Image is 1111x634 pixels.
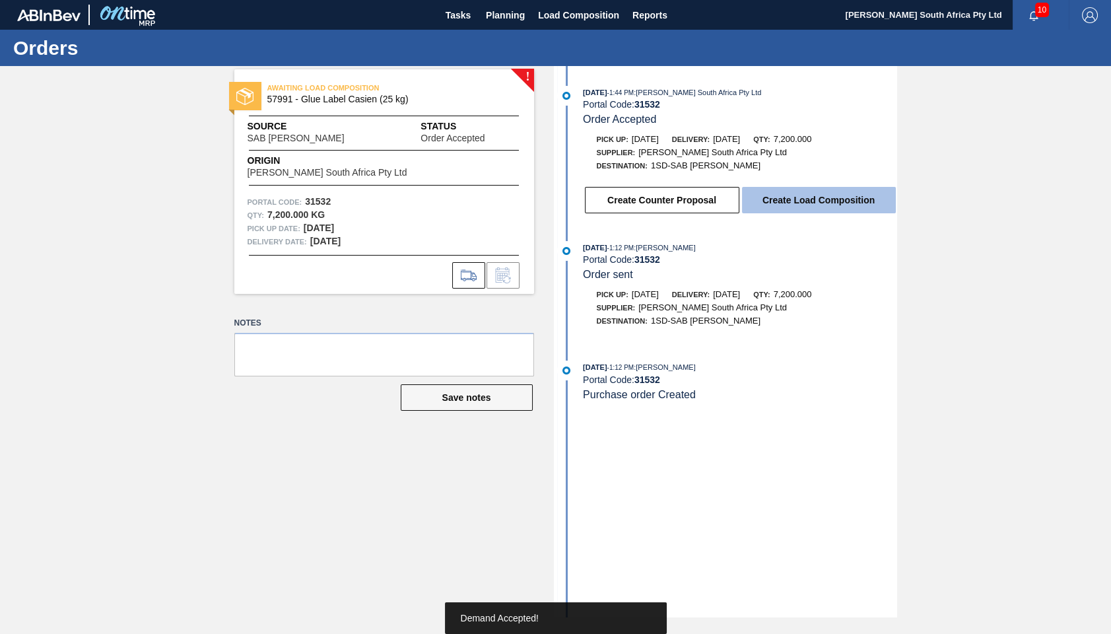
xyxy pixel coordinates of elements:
[305,196,331,207] strong: 31532
[248,168,407,178] span: [PERSON_NAME] South Africa Pty Ltd
[267,81,452,94] span: AWAITING LOAD COMPOSITION
[248,133,345,143] span: SAB [PERSON_NAME]
[452,262,485,289] div: Go to Load Composition
[651,316,760,326] span: 1SD-SAB [PERSON_NAME]
[583,88,607,96] span: [DATE]
[13,40,248,55] h1: Orders
[267,94,507,104] span: 57991 - Glue Label Casien (25 kg)
[234,314,534,333] label: Notes
[562,247,570,255] img: atual
[634,244,696,252] span: : [PERSON_NAME]
[607,89,634,96] span: - 1:44 PM
[538,7,619,23] span: Load Composition
[672,291,710,299] span: Delivery:
[248,154,440,168] span: Origin
[583,269,633,280] span: Order sent
[310,236,341,246] strong: [DATE]
[774,289,812,299] span: 7,200.000
[583,244,607,252] span: [DATE]
[634,254,660,265] strong: 31532
[248,209,264,222] span: Qty :
[583,389,696,400] span: Purchase order Created
[562,92,570,100] img: atual
[597,304,636,312] span: Supplier:
[583,114,656,125] span: Order Accepted
[742,187,896,213] button: Create Load Composition
[248,120,384,133] span: Source
[774,134,812,144] span: 7,200.000
[597,291,628,299] span: Pick up:
[1082,7,1098,23] img: Logout
[304,223,334,233] strong: [DATE]
[634,363,696,371] span: : [PERSON_NAME]
[585,187,739,213] button: Create Counter Proposal
[651,160,760,170] span: 1SD-SAB [PERSON_NAME]
[461,613,539,623] span: Demand Accepted!
[597,149,636,157] span: Supplier:
[753,135,770,143] span: Qty:
[444,7,473,23] span: Tasks
[632,289,659,299] span: [DATE]
[248,222,300,235] span: Pick up Date:
[634,374,660,385] strong: 31532
[634,99,660,110] strong: 31532
[421,120,520,133] span: Status
[583,99,896,110] div: Portal Code:
[562,367,570,374] img: atual
[753,291,770,299] span: Qty:
[634,88,761,96] span: : [PERSON_NAME] South Africa Pty Ltd
[248,235,307,248] span: Delivery Date:
[1035,3,1049,17] span: 10
[1013,6,1055,24] button: Notifications
[632,134,659,144] span: [DATE]
[236,88,253,105] img: status
[17,9,81,21] img: TNhmsLtSVTkK8tSr43FrP2fwEKptu5GPRR3wAAAABJRU5ErkJggg==
[583,363,607,371] span: [DATE]
[607,244,634,252] span: - 1:12 PM
[597,135,628,143] span: Pick up:
[248,195,302,209] span: Portal Code:
[713,134,740,144] span: [DATE]
[638,147,787,157] span: [PERSON_NAME] South Africa Pty Ltd
[486,7,525,23] span: Planning
[607,364,634,371] span: - 1:12 PM
[597,317,648,325] span: Destination:
[421,133,485,143] span: Order Accepted
[672,135,710,143] span: Delivery:
[487,262,520,289] div: Inform order change
[401,384,533,411] button: Save notes
[713,289,740,299] span: [DATE]
[583,374,896,385] div: Portal Code:
[583,254,896,265] div: Portal Code:
[638,302,787,312] span: [PERSON_NAME] South Africa Pty Ltd
[632,7,667,23] span: Reports
[267,209,325,220] strong: 7,200.000 KG
[597,162,648,170] span: Destination:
